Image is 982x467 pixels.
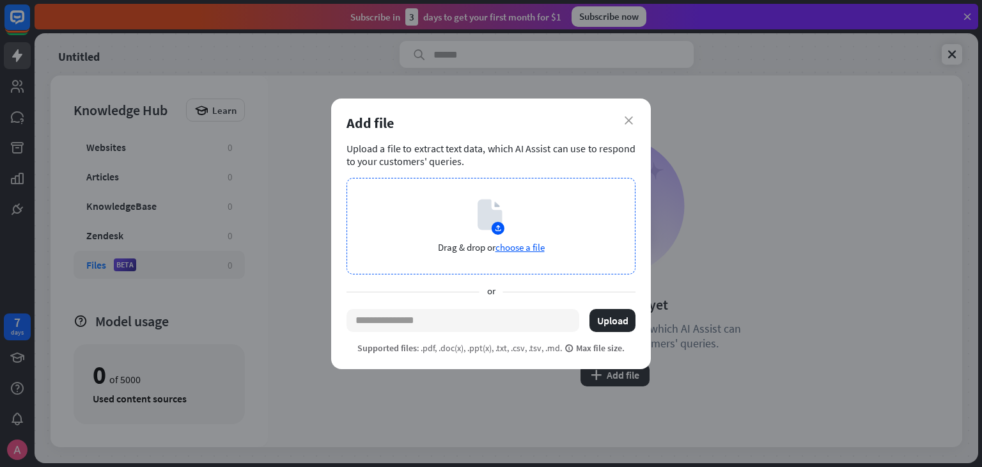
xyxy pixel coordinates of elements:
[347,142,635,168] div: Upload a file to extract text data, which AI Assist can use to respond to your customers' queries.
[589,309,635,332] button: Upload
[347,114,635,132] div: Add file
[479,285,503,299] span: or
[357,342,417,354] span: Supported files
[438,241,545,253] p: Drag & drop or
[495,241,545,253] span: choose a file
[10,5,49,44] button: Open LiveChat chat widget
[357,342,625,354] p: : .pdf, .doc(x), .ppt(x), .txt, .csv, .tsv, .md.
[565,342,625,354] span: Max file size.
[625,116,633,125] i: close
